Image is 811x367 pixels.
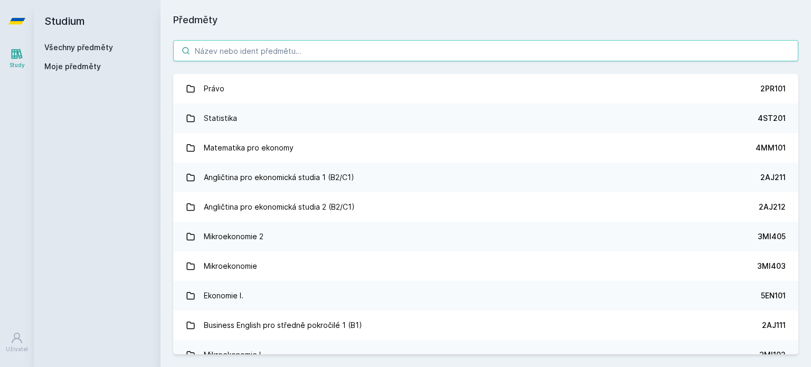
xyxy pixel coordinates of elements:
div: Angličtina pro ekonomická studia 2 (B2/C1) [204,196,355,218]
div: Mikroekonomie I [204,344,261,365]
a: Ekonomie I. 5EN101 [173,281,798,310]
div: 5EN101 [761,290,786,301]
span: Moje předměty [44,61,101,72]
div: 2AJ212 [759,202,786,212]
div: Mikroekonomie [204,256,257,277]
a: Angličtina pro ekonomická studia 2 (B2/C1) 2AJ212 [173,192,798,222]
div: Ekonomie I. [204,285,243,306]
div: 4ST201 [758,113,786,124]
div: 3MI403 [757,261,786,271]
div: Study [10,61,25,69]
a: Mikroekonomie 3MI403 [173,251,798,281]
a: Statistika 4ST201 [173,103,798,133]
div: 2PR101 [760,83,786,94]
div: Matematika pro ekonomy [204,137,294,158]
div: Angličtina pro ekonomická studia 1 (B2/C1) [204,167,354,188]
a: Business English pro středně pokročilé 1 (B1) 2AJ111 [173,310,798,340]
div: 4MM101 [756,143,786,153]
h1: Předměty [173,13,798,27]
div: Statistika [204,108,237,129]
input: Název nebo ident předmětu… [173,40,798,61]
a: Study [2,42,32,74]
a: Všechny předměty [44,43,113,52]
a: Angličtina pro ekonomická studia 1 (B2/C1) 2AJ211 [173,163,798,192]
a: Mikroekonomie 2 3MI405 [173,222,798,251]
div: 2AJ111 [762,320,786,331]
div: Mikroekonomie 2 [204,226,263,247]
a: Uživatel [2,326,32,359]
div: 3MI405 [758,231,786,242]
div: 2AJ211 [760,172,786,183]
div: 3MI102 [759,350,786,360]
a: Právo 2PR101 [173,74,798,103]
div: Business English pro středně pokročilé 1 (B1) [204,315,362,336]
div: Uživatel [6,345,28,353]
a: Matematika pro ekonomy 4MM101 [173,133,798,163]
div: Právo [204,78,224,99]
